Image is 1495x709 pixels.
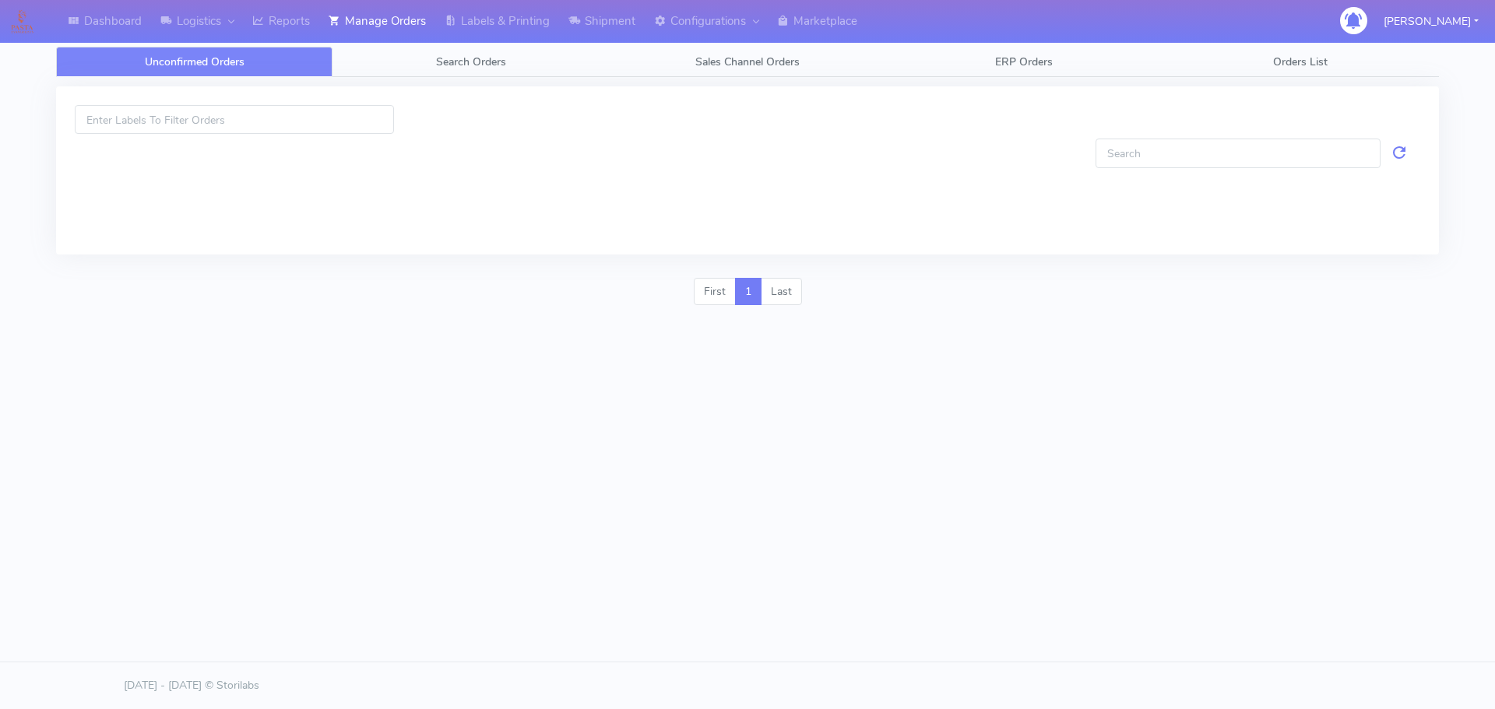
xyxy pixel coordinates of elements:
[735,278,762,306] a: 1
[995,54,1053,69] span: ERP Orders
[1096,139,1381,167] input: Search
[695,54,800,69] span: Sales Channel Orders
[1273,54,1328,69] span: Orders List
[1372,5,1490,37] button: [PERSON_NAME]
[436,54,506,69] span: Search Orders
[75,105,394,134] input: Enter Labels To Filter Orders
[56,47,1439,77] ul: Tabs
[145,54,244,69] span: Unconfirmed Orders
